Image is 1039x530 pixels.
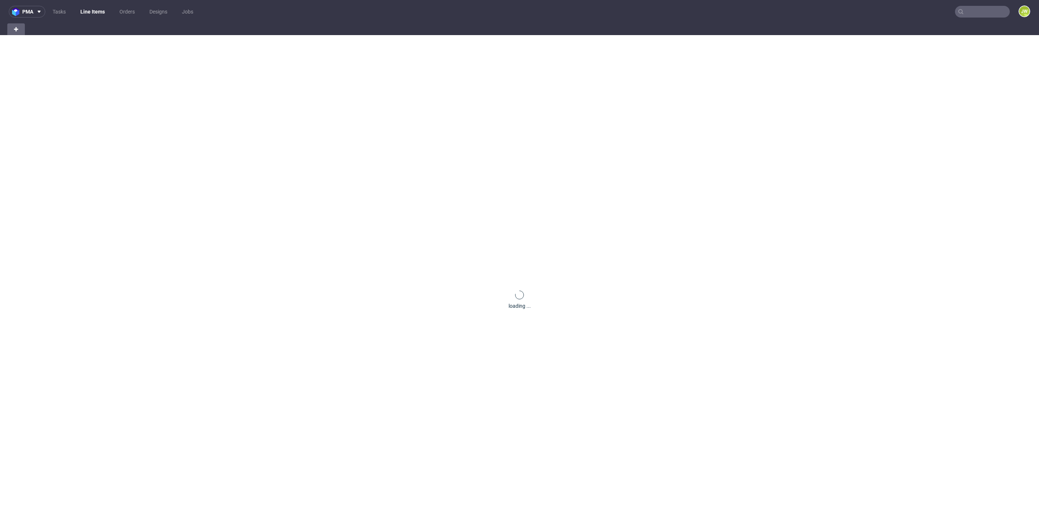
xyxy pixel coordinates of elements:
a: Tasks [48,6,70,18]
button: pma [9,6,45,18]
img: logo [12,8,22,16]
a: Designs [145,6,172,18]
a: Jobs [178,6,198,18]
a: Orders [115,6,139,18]
span: pma [22,9,33,14]
figcaption: JW [1019,6,1030,16]
div: loading ... [509,302,531,310]
a: Line Items [76,6,109,18]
